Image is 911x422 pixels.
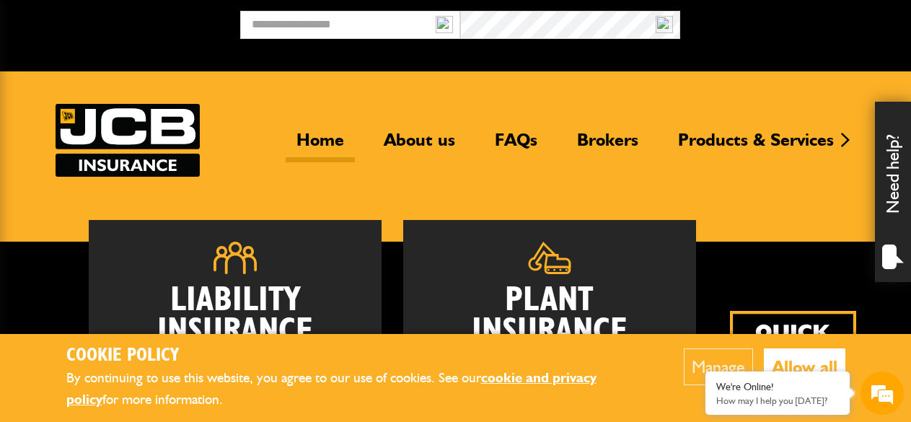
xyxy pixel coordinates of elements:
a: About us [373,129,466,162]
img: npw-badge-icon-locked.svg [436,16,453,33]
p: By continuing to use this website, you agree to our use of cookies. See our for more information. [66,367,640,411]
h2: Cookie Policy [66,345,640,367]
img: npw-badge-icon-locked.svg [656,16,673,33]
h2: Liability Insurance [110,285,360,355]
a: FAQs [484,129,548,162]
button: Manage [684,348,753,385]
button: Allow all [764,348,845,385]
a: JCB Insurance Services [56,104,200,177]
button: Broker Login [680,11,900,33]
a: Home [286,129,355,162]
h2: Plant Insurance [425,285,674,347]
div: We're Online! [716,381,839,393]
a: cookie and privacy policy [66,369,597,408]
a: Brokers [566,129,649,162]
p: How may I help you today? [716,395,839,406]
a: Products & Services [667,129,845,162]
img: JCB Insurance Services logo [56,104,200,177]
div: Need help? [875,102,911,282]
